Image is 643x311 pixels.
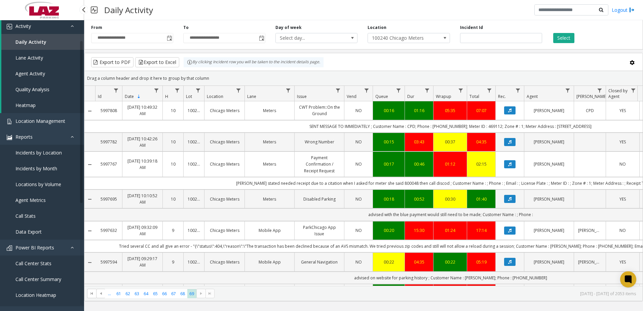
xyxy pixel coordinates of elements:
span: Page 68 [178,289,187,298]
a: Mobile App [249,227,290,234]
span: Page 66 [160,289,169,298]
div: 00:52 [409,196,429,202]
span: Call Center Stats [15,260,51,267]
a: [PERSON_NAME] [528,139,570,145]
a: Location Filter Menu [234,86,243,95]
a: 00:22 [438,259,463,265]
a: YES [610,259,635,265]
span: Agent Metrics [15,197,46,203]
span: H [165,94,168,99]
a: Heatmap [1,97,84,113]
a: Quality Analysis [1,81,84,97]
a: Meters [249,161,290,167]
a: 07:07 [471,107,491,114]
span: Lot [186,94,192,99]
a: 05:35 [438,107,463,114]
a: 03:43 [409,139,429,145]
a: 9 [167,227,179,234]
a: Date Filter Menu [152,86,161,95]
a: Collapse Details [84,162,95,167]
a: 01:12 [438,161,463,167]
span: Go to the previous page [96,289,105,298]
span: Select day... [276,33,341,43]
span: Location Heatmap [15,292,56,298]
a: 05:19 [471,259,491,265]
kendo-pager-info: [DATE] - [DATE] of 2053 items [219,291,636,297]
span: Reports [15,134,33,140]
span: YES [619,139,626,145]
a: 00:22 [377,259,401,265]
a: Lot Filter Menu [194,86,203,95]
span: Issue [297,94,307,99]
a: 15:30 [409,227,429,234]
span: Locations by Volume [15,181,61,187]
label: To [183,25,189,31]
a: 5997594 [99,259,118,265]
a: Parker Filter Menu [595,86,604,95]
a: [PERSON_NAME] [578,259,602,265]
div: 00:30 [438,196,463,202]
h3: Daily Activity [101,2,156,18]
span: Page 65 [151,289,160,298]
span: Closed by Agent [608,88,628,99]
span: 100240 Chicago Meters [368,33,433,43]
label: From [91,25,102,31]
a: 100240 [188,196,200,202]
a: 100240 [188,259,200,265]
span: Sortable [136,94,142,99]
a: Wrong Number [299,139,340,145]
span: NO [355,259,362,265]
a: Collapse Details [84,108,95,114]
div: 00:37 [438,139,463,145]
a: NO [348,161,369,167]
span: Page 64 [142,289,151,298]
button: Export to Excel [135,57,179,67]
span: Page 67 [169,289,178,298]
div: Drag a column header and drop it here to group by that column [84,72,643,84]
a: Meters [249,139,290,145]
a: YES [610,139,635,145]
a: NO [348,259,369,265]
a: 00:18 [377,196,401,202]
a: 00:17 [377,161,401,167]
img: 'icon' [7,24,12,29]
a: Activity [1,18,84,34]
span: Page 62 [123,289,133,298]
a: CWT Problem::On the Ground [299,104,340,117]
span: Incidents by Month [15,165,57,172]
a: 04:35 [409,259,429,265]
a: 100240 [188,227,200,234]
a: 10 [167,161,179,167]
a: 00:16 [377,107,401,114]
a: 100240 [188,161,200,167]
a: 17:14 [471,227,491,234]
a: 01:16 [409,107,429,114]
a: 01:40 [471,196,491,202]
a: Chicago Meters [209,196,240,202]
a: [DATE] 10:10:52 AM [126,193,158,205]
a: [DATE] 09:29:17 AM [126,255,158,268]
div: 04:35 [471,139,491,145]
span: Id [98,94,102,99]
span: NO [619,161,626,167]
span: NO [619,228,626,233]
a: ParkChicago App Issue [299,224,340,237]
a: Chicago Meters [209,227,240,234]
a: Total Filter Menu [485,86,494,95]
a: Daily Activity [1,34,84,50]
a: Logout [612,6,635,13]
a: NO [348,227,369,234]
a: CPD [578,107,602,114]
